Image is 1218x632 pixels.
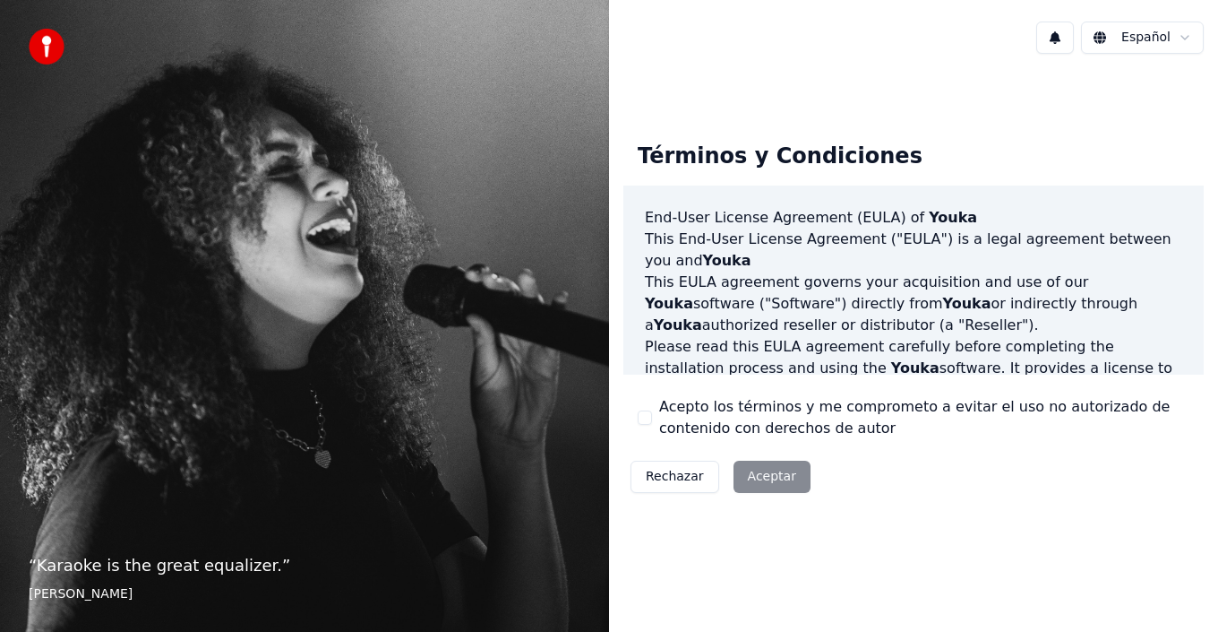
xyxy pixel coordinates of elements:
img: youka [29,29,64,65]
div: Términos y Condiciones [623,128,937,186]
span: Youka [891,359,939,377]
p: This EULA agreement governs your acquisition and use of our software ("Software") directly from o... [645,272,1182,336]
span: Youka [654,316,702,333]
button: Rechazar [630,461,719,493]
label: Acepto los términos y me comprometo a evitar el uso no autorizado de contenido con derechos de autor [659,396,1189,439]
span: Youka [645,295,693,312]
p: Please read this EULA agreement carefully before completing the installation process and using th... [645,336,1182,422]
span: Youka [703,252,751,269]
p: This End-User License Agreement ("EULA") is a legal agreement between you and [645,229,1182,272]
span: Youka [929,209,977,226]
span: Youka [943,295,991,312]
p: “ Karaoke is the great equalizer. ” [29,553,580,578]
footer: [PERSON_NAME] [29,585,580,603]
h3: End-User License Agreement (EULA) of [645,207,1182,229]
